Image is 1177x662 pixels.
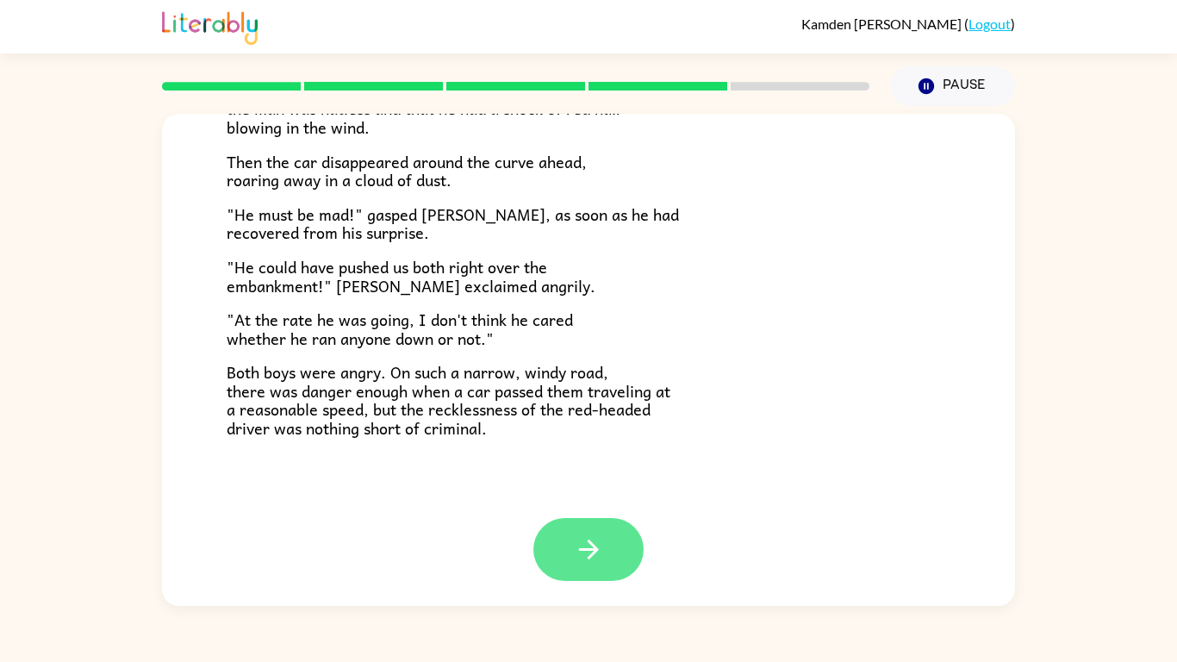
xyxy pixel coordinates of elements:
[227,149,587,193] span: Then the car disappeared around the curve ahead, roaring away in a cloud of dust.
[227,359,670,440] span: Both boys were angry. On such a narrow, windy road, there was danger enough when a car passed the...
[801,16,1015,32] div: ( )
[890,66,1015,106] button: Pause
[801,16,964,32] span: Kamden [PERSON_NAME]
[968,16,1011,32] a: Logout
[227,254,595,298] span: "He could have pushed us both right over the embankment!" [PERSON_NAME] exclaimed angrily.
[162,7,258,45] img: Literably
[227,202,679,246] span: "He must be mad!" gasped [PERSON_NAME], as soon as he had recovered from his surprise.
[227,307,573,351] span: "At the rate he was going, I don't think he cared whether he ran anyone down or not."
